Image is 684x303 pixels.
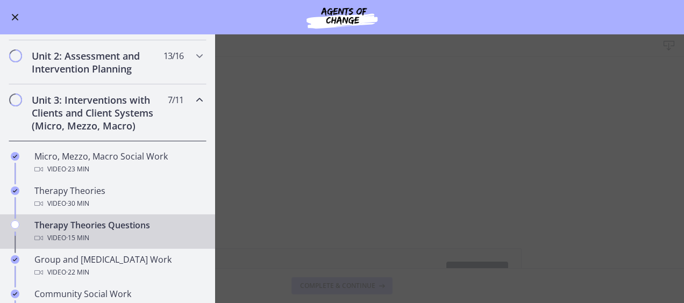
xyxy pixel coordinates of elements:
h2: Unit 2: Assessment and Intervention Planning [32,49,163,75]
span: · 30 min [66,197,89,210]
button: Enable menu [9,11,22,24]
div: Therapy Theories Questions [34,219,202,244]
div: Therapy Theories [34,184,202,210]
i: Completed [11,186,19,195]
img: Agents of Change [277,4,407,30]
span: · 23 min [66,163,89,176]
div: Video [34,197,202,210]
div: Micro, Mezzo, Macro Social Work [34,150,202,176]
div: Video [34,266,202,279]
h2: Unit 3: Interventions with Clients and Client Systems (Micro, Mezzo, Macro) [32,93,163,132]
div: Group and [MEDICAL_DATA] Work [34,253,202,279]
div: Video [34,163,202,176]
span: · 22 min [66,266,89,279]
span: · 15 min [66,232,89,244]
i: Completed [11,152,19,161]
i: Completed [11,255,19,264]
span: 7 / 11 [168,93,183,106]
i: Completed [11,290,19,298]
div: Video [34,232,202,244]
span: 13 / 16 [163,49,183,62]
